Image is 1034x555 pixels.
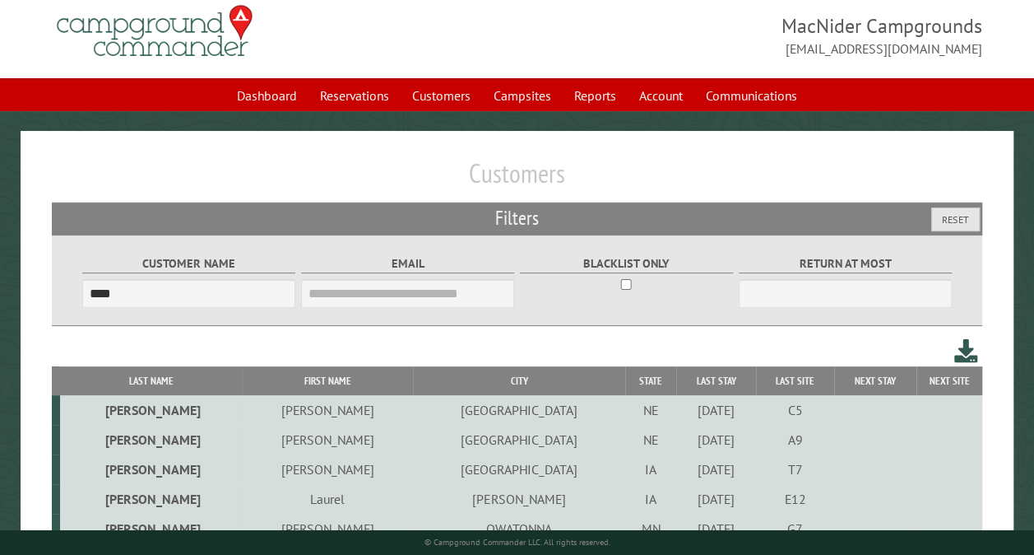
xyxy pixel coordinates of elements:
td: IA [625,484,676,514]
th: City [413,366,625,395]
a: Download this customer list (.csv) [954,336,978,366]
a: Dashboard [227,80,307,111]
a: Account [629,80,693,111]
label: Customer Name [82,254,295,273]
small: © Campground Commander LLC. All rights reserved. [424,537,610,548]
a: Customers [402,80,480,111]
h2: Filters [52,203,982,234]
th: First Name [242,366,413,395]
td: [GEOGRAPHIC_DATA] [413,455,625,484]
td: [GEOGRAPHIC_DATA] [413,425,625,455]
th: Last Site [756,366,834,395]
label: Blacklist only [520,254,733,273]
td: [PERSON_NAME] [60,484,242,514]
td: OWATONNA [413,514,625,543]
div: [DATE] [679,461,753,478]
td: [PERSON_NAME] [60,514,242,543]
label: Email [301,254,514,273]
td: G7 [756,514,834,543]
a: Reservations [310,80,399,111]
td: NE [625,395,676,425]
td: [PERSON_NAME] [60,395,242,425]
td: [PERSON_NAME] [242,425,413,455]
td: NE [625,425,676,455]
td: [PERSON_NAME] [242,514,413,543]
a: Reports [564,80,626,111]
th: Last Stay [676,366,756,395]
div: [DATE] [679,431,753,448]
th: Last Name [60,366,242,395]
div: [DATE] [679,402,753,418]
td: [PERSON_NAME] [242,455,413,484]
button: Reset [931,208,980,231]
td: T7 [756,455,834,484]
span: MacNider Campgrounds [EMAIL_ADDRESS][DOMAIN_NAME] [517,12,983,58]
th: State [625,366,676,395]
h1: Customers [52,157,982,203]
th: Next Stay [834,366,916,395]
div: [DATE] [679,520,753,537]
td: [PERSON_NAME] [242,395,413,425]
td: [GEOGRAPHIC_DATA] [413,395,625,425]
td: E12 [756,484,834,514]
td: [PERSON_NAME] [413,484,625,514]
label: Return at most [739,254,952,273]
td: MN [625,514,676,543]
td: C5 [756,395,834,425]
th: Next Site [916,366,982,395]
td: Laurel [242,484,413,514]
a: Communications [696,80,807,111]
a: Campsites [484,80,561,111]
td: A9 [756,425,834,455]
td: [PERSON_NAME] [60,425,242,455]
td: IA [625,455,676,484]
div: [DATE] [679,491,753,507]
td: [PERSON_NAME] [60,455,242,484]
